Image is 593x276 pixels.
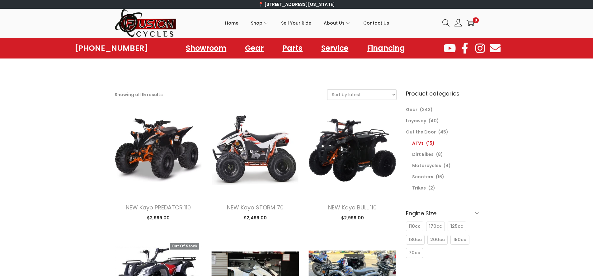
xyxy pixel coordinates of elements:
a: NEW Kayo STORM 70 [227,203,284,211]
a: [PHONE_NUMBER] [75,44,148,53]
span: 70cc [409,250,420,256]
span: 2,999.00 [341,215,364,221]
span: (8) [436,151,443,157]
a: NEW Kayo BULL 110 [328,203,377,211]
span: 150cc [453,236,466,243]
a: Motorcycles [412,162,441,169]
span: Shop [251,15,262,31]
span: 2,499.00 [244,215,267,221]
a: Showroom [180,41,233,55]
span: (45) [438,129,448,135]
h6: Engine Size [406,206,479,221]
span: Sell Your Ride [281,15,311,31]
span: 125cc [450,223,463,230]
a: Trikes [412,185,426,191]
span: (4) [444,162,451,169]
select: Shop order [327,90,396,100]
a: Layaway [406,118,426,124]
nav: Primary navigation [177,9,438,37]
span: 200cc [430,236,445,243]
a: NEW Kayo PREDATOR 110 [126,203,191,211]
a: Parts [276,41,309,55]
a: Scooters [412,174,433,180]
span: $ [244,215,247,221]
span: 170cc [429,223,442,230]
a: Shop [251,9,269,37]
span: 180cc [409,236,422,243]
span: (16) [436,174,444,180]
span: (40) [429,118,439,124]
a: About Us [324,9,351,37]
span: About Us [324,15,345,31]
span: (2) [428,185,435,191]
span: 2,999.00 [147,215,170,221]
img: Woostify retina logo [115,9,177,38]
a: Financing [361,41,411,55]
a: Sell Your Ride [281,9,311,37]
span: (242) [420,106,433,113]
span: $ [147,215,150,221]
span: Home [225,15,238,31]
a: Contact Us [363,9,389,37]
nav: Menu [180,41,411,55]
a: Out the Door [406,129,436,135]
a: Home [225,9,238,37]
p: Showing all 15 results [115,90,163,99]
a: 0 [467,19,474,27]
span: 110cc [409,223,421,230]
a: Dirt Bikes [412,151,434,157]
a: Gear [406,106,417,113]
span: Contact Us [363,15,389,31]
span: (15) [426,140,435,146]
a: Gear [239,41,270,55]
a: Service [315,41,355,55]
span: $ [341,215,344,221]
h6: Product categories [406,89,479,98]
a: ATVs [412,140,424,146]
a: 📍 [STREET_ADDRESS][US_STATE] [258,1,335,7]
